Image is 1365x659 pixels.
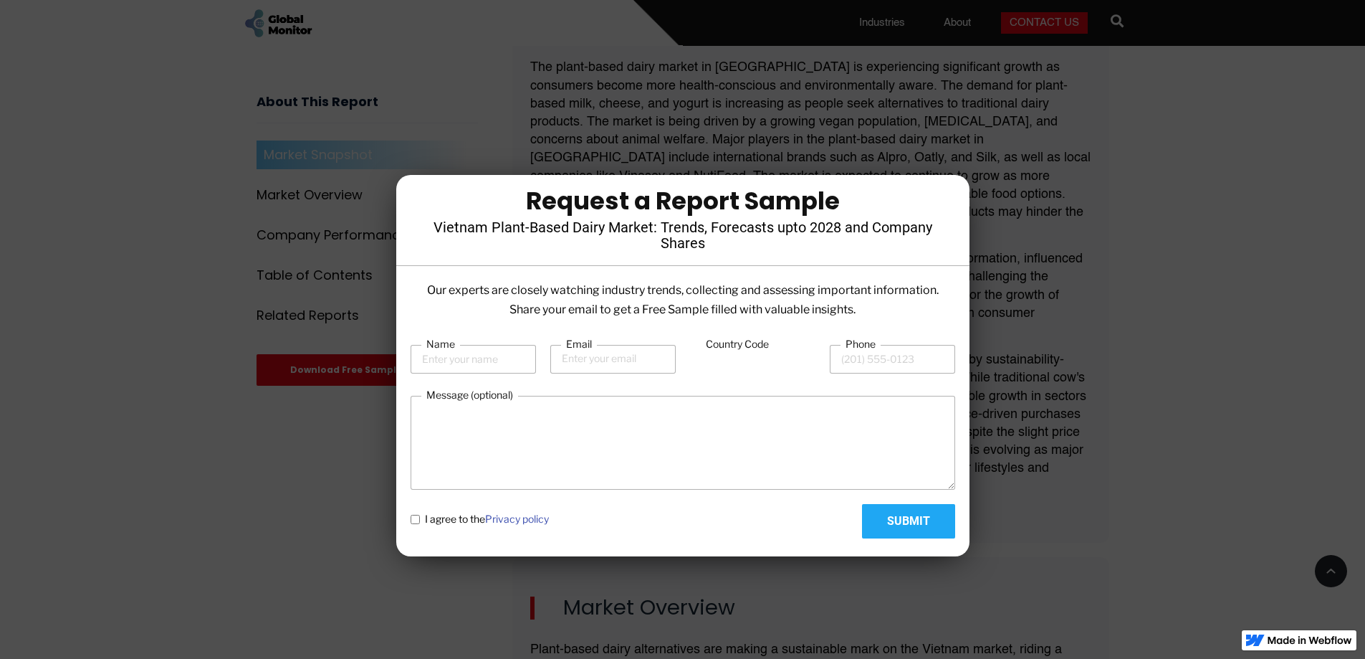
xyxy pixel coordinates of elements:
[411,337,955,539] form: Email Form-Report Page
[485,513,549,525] a: Privacy policy
[418,189,948,212] div: Request a Report Sample
[840,337,881,351] label: Phone
[411,280,955,319] p: Our experts are closely watching industry trends, collecting and assessing important information....
[411,345,536,374] input: Enter your name
[550,345,676,374] input: Enter your email
[418,219,948,251] h4: Vietnam Plant-Based Dairy Market: Trends, Forecasts upto 2028 and Company Shares
[830,345,955,374] input: (201) 555-0123
[1268,636,1352,645] img: Made in Webflow
[561,337,597,351] label: Email
[421,337,460,351] label: Name
[421,388,518,402] label: Message (optional)
[425,512,549,526] span: I agree to the
[411,515,420,524] input: I agree to thePrivacy policy
[862,504,955,539] input: Submit
[701,337,774,351] label: Country Code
